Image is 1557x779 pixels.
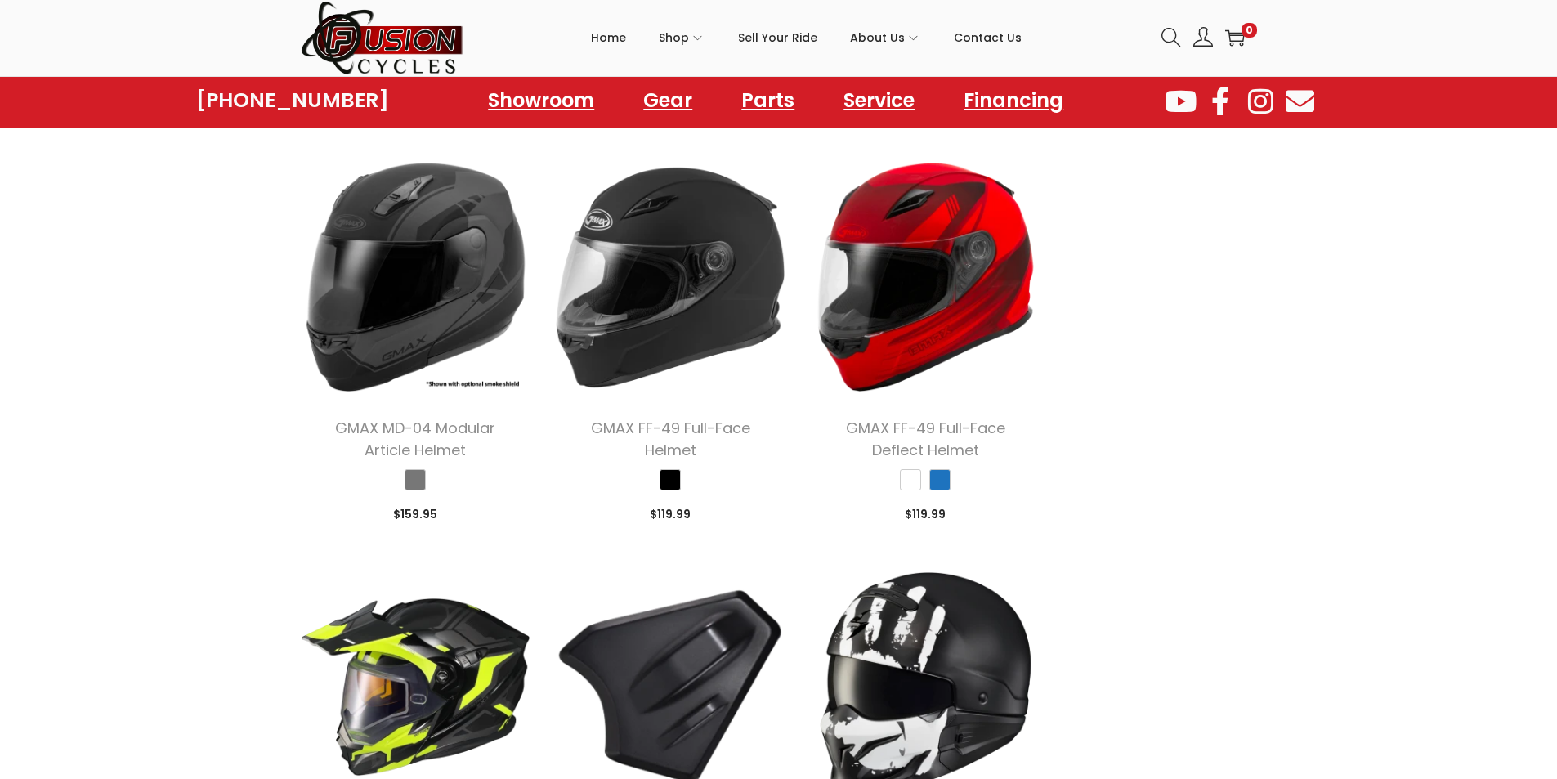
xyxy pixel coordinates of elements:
nav: Menu [472,82,1080,119]
a: Home [591,1,626,74]
a: Showroom [472,82,611,119]
span: Shop [659,17,689,58]
a: 0 [1225,28,1245,47]
a: Parts [725,82,811,119]
img: Product image [810,162,1040,392]
a: GMAX FF-49 Full-Face Helmet [591,418,750,460]
a: GMAX FF-49 Full-Face Deflect Helmet [846,418,1005,460]
span: Sell Your Ride [738,17,817,58]
span: 119.99 [650,506,691,522]
span: $ [650,506,657,522]
a: [PHONE_NUMBER] [196,89,389,112]
a: Financing [947,82,1080,119]
span: $ [905,506,912,522]
span: About Us [850,17,905,58]
img: Product image [555,162,785,392]
a: GMAX MD-04 Modular Article Helmet [335,418,495,460]
a: Gear [627,82,709,119]
span: Home [591,17,626,58]
span: $ [393,506,400,522]
img: Product image [301,162,531,392]
a: Contact Us [954,1,1022,74]
a: Shop [659,1,705,74]
a: About Us [850,1,921,74]
span: 159.95 [393,506,437,522]
a: Service [827,82,931,119]
span: 119.99 [905,506,946,522]
a: Sell Your Ride [738,1,817,74]
span: Contact Us [954,17,1022,58]
nav: Primary navigation [464,1,1149,74]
